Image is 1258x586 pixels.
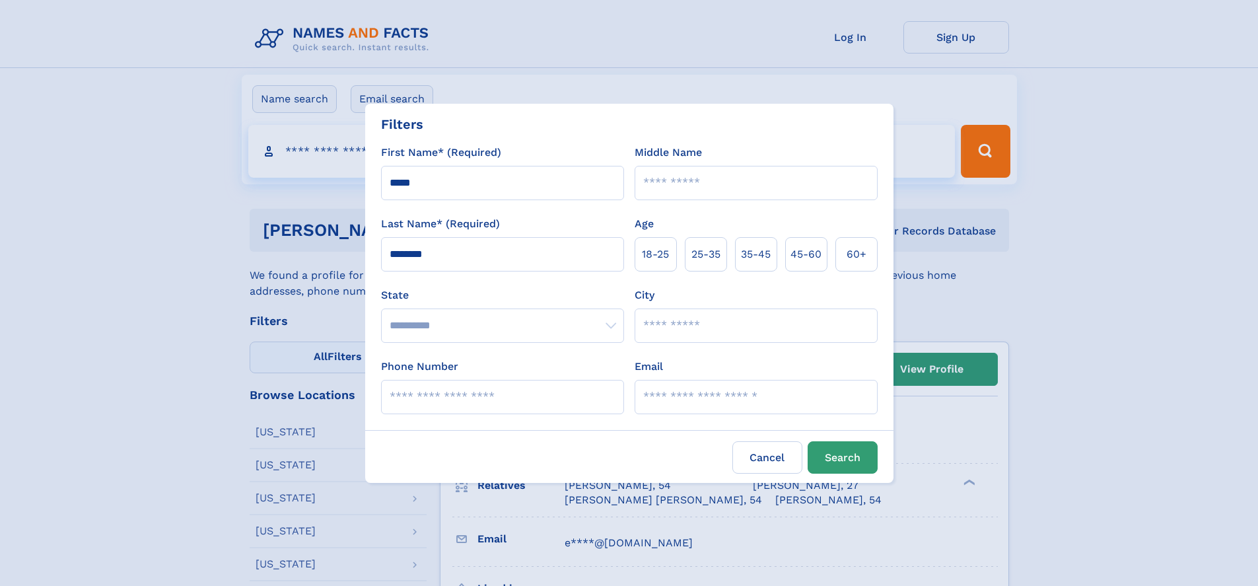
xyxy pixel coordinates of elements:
[847,246,866,262] span: 60+
[635,216,654,232] label: Age
[381,114,423,134] div: Filters
[691,246,720,262] span: 25‑35
[790,246,821,262] span: 45‑60
[381,287,624,303] label: State
[732,441,802,474] label: Cancel
[381,359,458,375] label: Phone Number
[808,441,878,474] button: Search
[642,246,669,262] span: 18‑25
[635,145,702,161] label: Middle Name
[635,287,654,303] label: City
[381,216,500,232] label: Last Name* (Required)
[635,359,663,375] label: Email
[381,145,501,161] label: First Name* (Required)
[741,246,771,262] span: 35‑45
